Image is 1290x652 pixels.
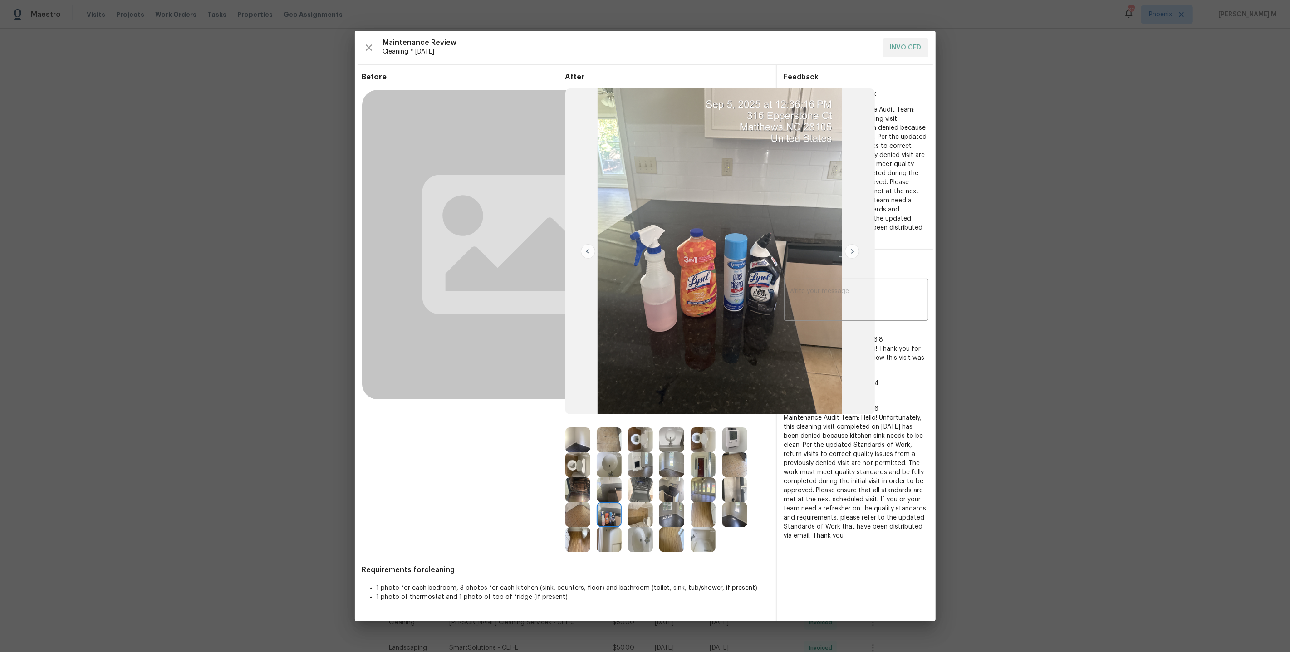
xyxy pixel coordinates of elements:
[565,73,769,82] span: After
[383,38,876,47] span: Maintenance Review
[362,73,565,82] span: Before
[362,565,769,574] span: Requirements for cleaning
[845,244,859,259] img: right-chevron-button-url
[581,244,595,259] img: left-chevron-button-url
[377,583,769,593] li: 1 photo for each bedroom, 3 photos for each kitchen (sink, counters, floor) and bathroom (toilet,...
[784,74,819,81] span: Feedback
[784,413,928,540] span: Maintenance Audit Team: Hello! Unfortunately, this cleaning visit completed on [DATE] has been de...
[383,47,876,56] span: Cleaning * [DATE]
[377,593,769,602] li: 1 photo of thermostat and 1 photo of top of fridge (if present)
